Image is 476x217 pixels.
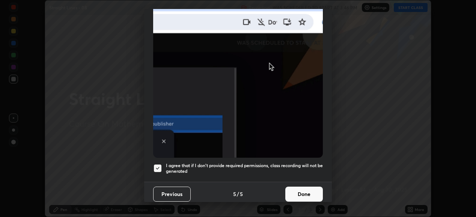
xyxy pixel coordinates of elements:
[233,190,236,198] h4: 5
[285,187,323,202] button: Done
[237,190,239,198] h4: /
[240,190,243,198] h4: 5
[153,187,191,202] button: Previous
[166,163,323,174] h5: I agree that if I don't provide required permissions, class recording will not be generated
